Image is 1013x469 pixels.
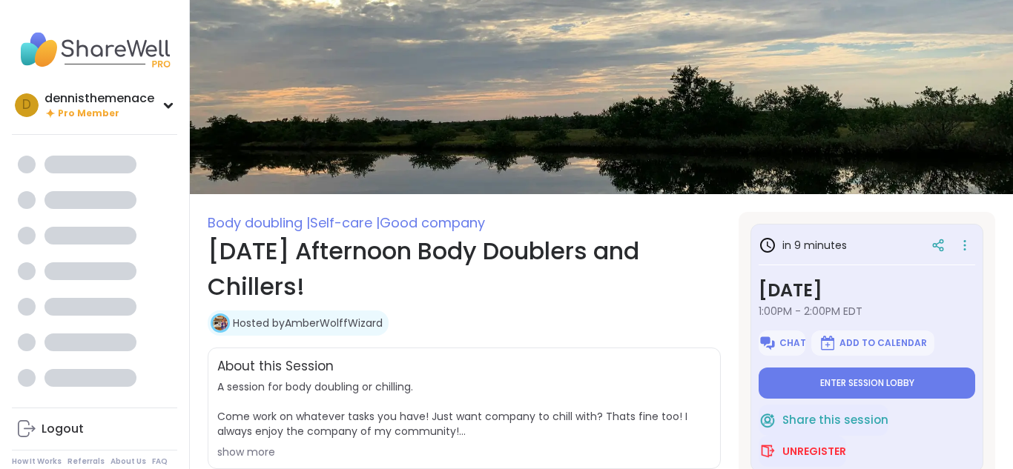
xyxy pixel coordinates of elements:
button: Add to Calendar [811,330,934,356]
button: Share this session [759,405,888,436]
span: Enter session lobby [820,377,914,389]
button: Unregister [759,436,846,467]
a: Logout [12,411,177,447]
div: Logout [42,421,84,437]
span: Add to Calendar [839,337,927,349]
a: Referrals [67,456,105,467]
h1: [DATE] Afternoon Body Doublers and Chillers! [208,233,721,305]
a: FAQ [152,456,168,467]
button: Enter session lobby [759,367,975,399]
h3: in 9 minutes [759,236,847,254]
span: Good company [380,213,485,232]
button: Chat [759,330,805,356]
span: Unregister [782,444,846,459]
span: Share this session [782,412,888,429]
a: Hosted byAmberWolffWizard [233,316,383,330]
span: Pro Member [58,107,119,120]
img: ShareWell Logomark [819,334,837,352]
span: 1:00PM - 2:00PM EDT [759,304,975,319]
img: AmberWolffWizard [213,316,228,330]
a: About Us [110,456,146,467]
span: A session for body doubling or chilling. Come work on whatever tasks you have! Just want company ... [217,379,711,439]
img: ShareWell Logomark [759,442,776,460]
h2: About this Session [217,357,334,376]
span: Self-care | [310,213,380,232]
img: ShareWell Logomark [759,334,776,352]
h3: [DATE] [759,277,975,304]
img: ShareWell Nav Logo [12,24,177,76]
span: Chat [779,337,806,349]
div: dennisthemenace [44,90,154,107]
span: d [22,96,31,115]
img: ShareWell Logomark [759,411,776,429]
span: Body doubling | [208,213,310,232]
a: How It Works [12,456,62,467]
div: show more [217,445,711,459]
